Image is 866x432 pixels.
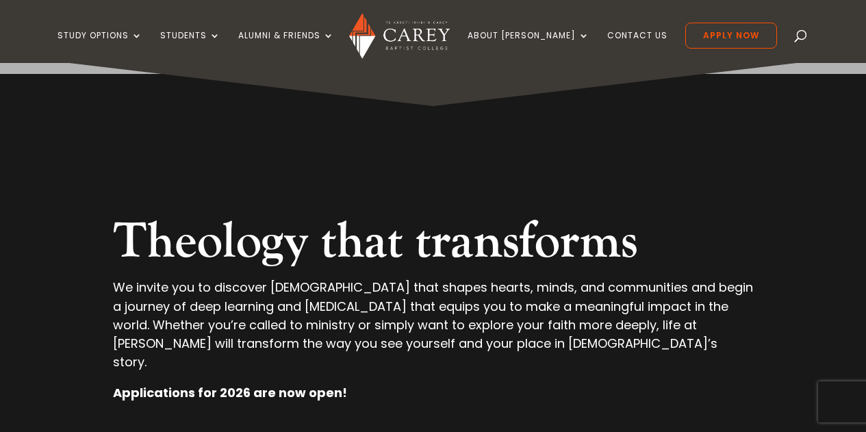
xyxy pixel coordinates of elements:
p: We invite you to discover [DEMOGRAPHIC_DATA] that shapes hearts, minds, and communities and begin... [113,278,753,383]
a: Alumni & Friends [238,31,334,63]
a: Study Options [58,31,142,63]
a: Apply Now [685,23,777,49]
strong: Applications for 2026 are now open! [113,384,347,401]
h2: Theology that transforms [113,212,753,278]
img: Carey Baptist College [349,13,450,59]
a: Contact Us [607,31,667,63]
a: About [PERSON_NAME] [468,31,589,63]
a: Students [160,31,220,63]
